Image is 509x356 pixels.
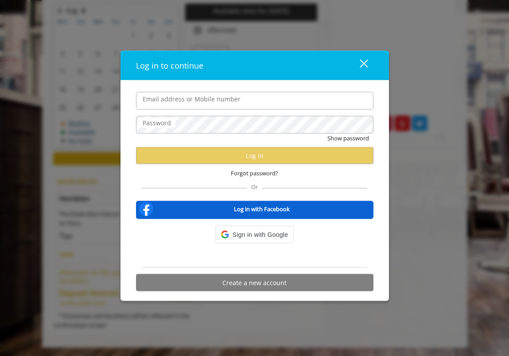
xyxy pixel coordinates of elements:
[247,183,262,191] span: Or
[138,94,245,104] label: Email address or Mobile number
[211,243,298,262] iframe: Sign in with Google Button
[350,59,367,72] div: close dialog
[136,116,373,133] input: Password
[136,147,373,164] button: Log in
[215,226,294,244] div: Sign in with Google
[136,274,373,291] button: Create a new account
[233,230,288,240] span: Sign in with Google
[136,92,373,109] input: Email address or Mobile number
[343,56,373,74] button: close dialog
[231,169,278,178] span: Forgot password?
[138,118,175,128] label: Password
[234,204,290,213] b: Log in with Facebook
[136,60,203,70] span: Log in to continue
[137,200,155,218] img: facebook-logo
[327,133,369,143] button: Show password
